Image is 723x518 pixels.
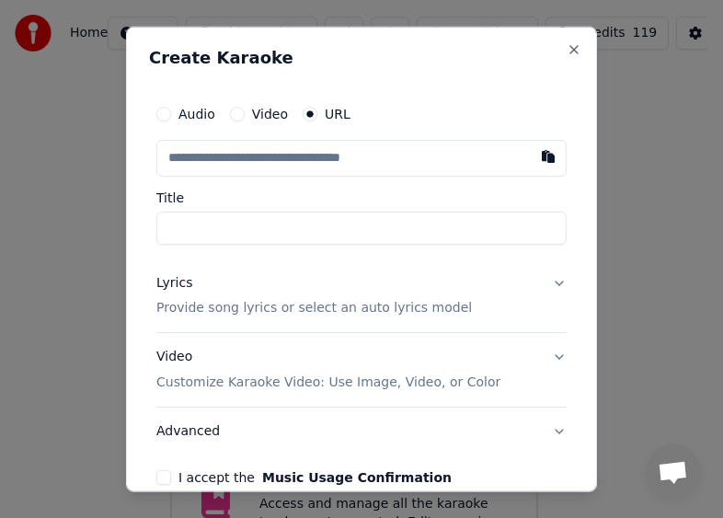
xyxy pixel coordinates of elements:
p: Customize Karaoke Video: Use Image, Video, or Color [156,374,500,392]
div: Video [156,348,500,392]
button: VideoCustomize Karaoke Video: Use Image, Video, or Color [156,333,567,407]
label: Video [252,107,288,120]
button: Advanced [156,408,567,455]
label: I accept the [178,471,452,484]
h2: Create Karaoke [149,49,574,65]
div: Lyrics [156,273,192,292]
button: I accept the [262,471,452,484]
p: Provide song lyrics or select an auto lyrics model [156,299,472,317]
button: LyricsProvide song lyrics or select an auto lyrics model [156,259,567,332]
label: Audio [178,107,215,120]
label: Title [156,190,567,203]
label: URL [325,107,350,120]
